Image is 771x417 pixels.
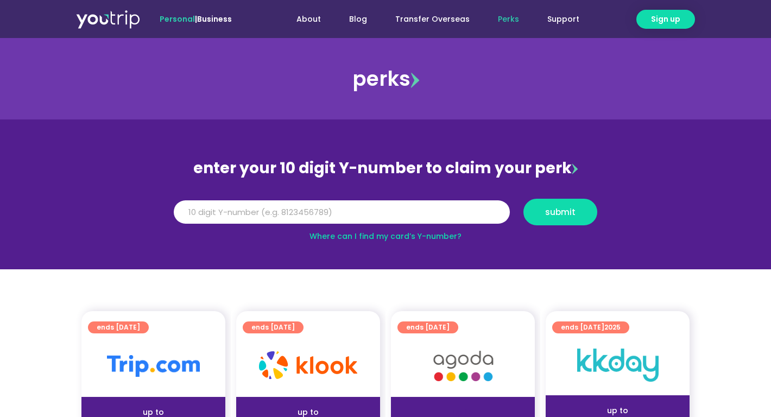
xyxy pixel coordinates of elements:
button: submit [523,199,597,225]
span: | [160,14,232,24]
span: 2025 [604,323,621,332]
a: Support [533,9,593,29]
a: ends [DATE]2025 [552,321,629,333]
span: Personal [160,14,195,24]
span: ends [DATE] [406,321,450,333]
span: Sign up [651,14,680,25]
form: Y Number [174,199,597,233]
input: 10 digit Y-number (e.g. 8123456789) [174,200,510,224]
a: ends [DATE] [243,321,304,333]
span: ends [DATE] [97,321,140,333]
a: ends [DATE] [397,321,458,333]
span: ends [DATE] [561,321,621,333]
span: ends [DATE] [251,321,295,333]
nav: Menu [261,9,593,29]
div: enter your 10 digit Y-number to claim your perk [168,154,603,182]
a: Sign up [636,10,695,29]
a: Blog [335,9,381,29]
a: Business [197,14,232,24]
div: up to [554,405,681,416]
a: Where can I find my card’s Y-number? [309,231,462,242]
span: submit [545,208,576,216]
a: About [282,9,335,29]
a: Transfer Overseas [381,9,484,29]
a: Perks [484,9,533,29]
a: ends [DATE] [88,321,149,333]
